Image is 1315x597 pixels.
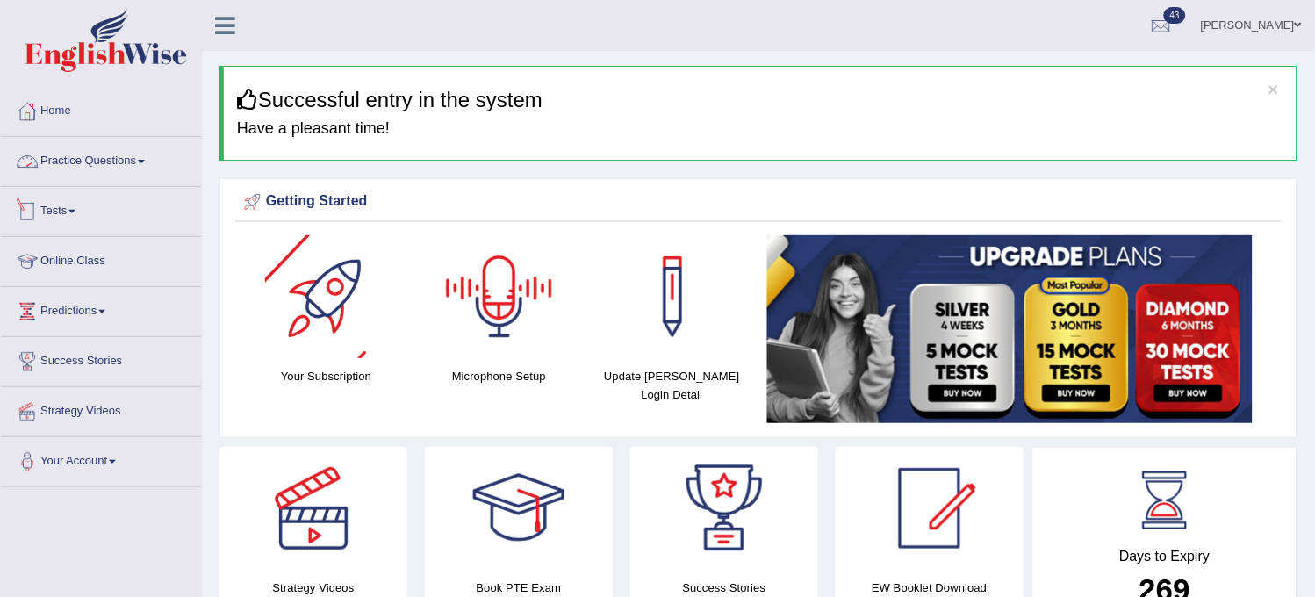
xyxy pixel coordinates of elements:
h4: Update [PERSON_NAME] Login Detail [594,367,750,404]
a: Strategy Videos [1,387,201,431]
a: Online Class [1,237,201,281]
button: × [1268,80,1279,98]
a: Home [1,87,201,131]
h4: Success Stories [630,579,818,597]
h4: Have a pleasant time! [237,120,1283,138]
span: 43 [1164,7,1186,24]
h4: Your Subscription [248,367,404,385]
a: Your Account [1,437,201,481]
a: Practice Questions [1,137,201,181]
h4: Days to Expiry [1053,549,1277,565]
img: small5.jpg [767,235,1253,423]
a: Success Stories [1,337,201,381]
h3: Successful entry in the system [237,89,1283,111]
a: Predictions [1,287,201,331]
h4: Book PTE Exam [425,579,613,597]
div: Getting Started [240,189,1277,215]
h4: EW Booklet Download [836,579,1024,597]
h4: Microphone Setup [421,367,577,385]
h4: Strategy Videos [219,579,407,597]
a: Tests [1,187,201,231]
